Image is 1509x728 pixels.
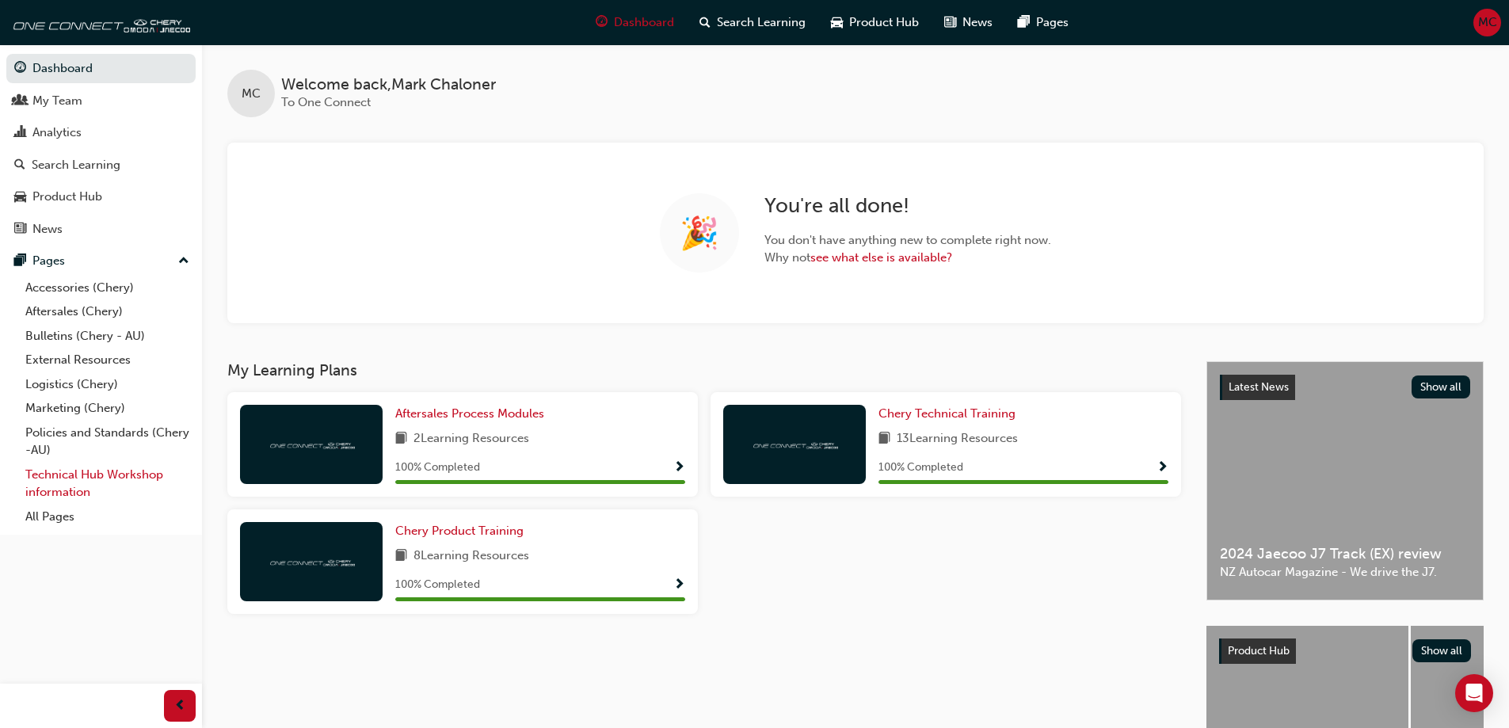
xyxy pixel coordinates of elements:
[962,13,993,32] span: News
[1219,638,1471,664] a: Product HubShow all
[751,436,838,452] img: oneconnect
[6,151,196,180] a: Search Learning
[32,252,65,270] div: Pages
[19,421,196,463] a: Policies and Standards (Chery -AU)
[680,224,719,242] span: 🎉
[14,126,26,140] span: chart-icon
[6,51,196,246] button: DashboardMy TeamAnalyticsSearch LearningProduct HubNews
[178,251,189,272] span: up-icon
[8,6,190,38] img: oneconnect
[897,429,1018,449] span: 13 Learning Resources
[413,429,529,449] span: 2 Learning Resources
[395,429,407,449] span: book-icon
[878,406,1016,421] span: Chery Technical Training
[413,547,529,566] span: 8 Learning Resources
[810,250,952,265] a: see what else is available?
[1206,361,1484,600] a: Latest NewsShow all2024 Jaecoo J7 Track (EX) reviewNZ Autocar Magazine - We drive the J7.
[673,578,685,593] span: Show Progress
[614,13,674,32] span: Dashboard
[1229,380,1289,394] span: Latest News
[281,76,496,94] span: Welcome back , Mark Chaloner
[818,6,932,39] a: car-iconProduct Hub
[1478,13,1497,32] span: MC
[699,13,711,32] span: search-icon
[673,461,685,475] span: Show Progress
[673,458,685,478] button: Show Progress
[1157,461,1168,475] span: Show Progress
[764,249,1051,267] span: Why not
[849,13,919,32] span: Product Hub
[764,193,1051,219] h2: You ' re all done!
[32,220,63,238] div: News
[19,505,196,529] a: All Pages
[14,158,25,173] span: search-icon
[6,54,196,83] a: Dashboard
[596,13,608,32] span: guage-icon
[19,372,196,397] a: Logistics (Chery)
[6,86,196,116] a: My Team
[1157,458,1168,478] button: Show Progress
[6,246,196,276] button: Pages
[687,6,818,39] a: search-iconSearch Learning
[32,124,82,142] div: Analytics
[19,463,196,505] a: Technical Hub Workshop information
[19,276,196,300] a: Accessories (Chery)
[14,62,26,76] span: guage-icon
[831,13,843,32] span: car-icon
[395,522,530,540] a: Chery Product Training
[6,118,196,147] a: Analytics
[32,188,102,206] div: Product Hub
[268,554,355,569] img: oneconnect
[242,85,261,103] span: MC
[19,324,196,349] a: Bulletins (Chery - AU)
[1412,639,1472,662] button: Show all
[6,215,196,244] a: News
[1473,9,1501,36] button: MC
[764,231,1051,250] span: You don ' t have anything new to complete right now.
[878,429,890,449] span: book-icon
[1018,13,1030,32] span: pages-icon
[1005,6,1081,39] a: pages-iconPages
[268,436,355,452] img: oneconnect
[281,95,371,109] span: To One Connect
[395,459,480,477] span: 100 % Completed
[395,547,407,566] span: book-icon
[227,361,1181,379] h3: My Learning Plans
[1220,563,1470,581] span: NZ Autocar Magazine - We drive the J7.
[1228,644,1290,657] span: Product Hub
[878,459,963,477] span: 100 % Completed
[32,156,120,174] div: Search Learning
[878,405,1022,423] a: Chery Technical Training
[19,348,196,372] a: External Resources
[1220,375,1470,400] a: Latest NewsShow all
[717,13,806,32] span: Search Learning
[944,13,956,32] span: news-icon
[19,299,196,324] a: Aftersales (Chery)
[19,396,196,421] a: Marketing (Chery)
[395,405,551,423] a: Aftersales Process Modules
[14,223,26,237] span: news-icon
[14,190,26,204] span: car-icon
[673,575,685,595] button: Show Progress
[1412,375,1471,398] button: Show all
[174,696,186,716] span: prev-icon
[395,406,544,421] span: Aftersales Process Modules
[32,92,82,110] div: My Team
[1220,545,1470,563] span: 2024 Jaecoo J7 Track (EX) review
[6,182,196,212] a: Product Hub
[14,254,26,269] span: pages-icon
[1455,674,1493,712] div: Open Intercom Messenger
[395,524,524,538] span: Chery Product Training
[932,6,1005,39] a: news-iconNews
[583,6,687,39] a: guage-iconDashboard
[14,94,26,109] span: people-icon
[1036,13,1069,32] span: Pages
[395,576,480,594] span: 100 % Completed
